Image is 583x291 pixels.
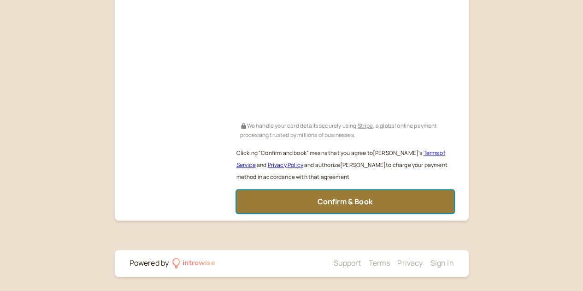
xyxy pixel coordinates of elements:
[236,119,454,139] div: We handle your card details securely using , a global online payment processing trusted by millio...
[397,258,423,268] a: Privacy
[130,257,169,269] div: Powered by
[267,161,303,169] a: Privacy Policy
[183,257,215,269] div: introwise
[333,258,361,268] a: Support
[357,122,373,130] a: Stripe
[368,258,390,268] a: Terms
[236,149,445,169] a: Terms of Service
[236,190,454,213] button: Confirm & Book
[172,257,215,269] a: introwise
[430,258,453,268] a: Sign in
[317,196,372,207] span: Confirm & Book
[236,149,448,181] small: Clicking "Confirm and book" means that you agree to [PERSON_NAME] ' s and and authorize [PERSON_N...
